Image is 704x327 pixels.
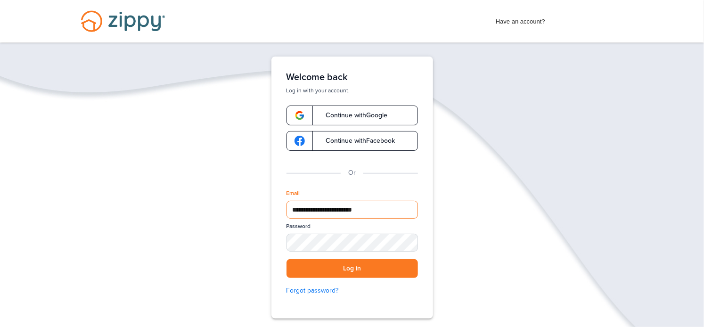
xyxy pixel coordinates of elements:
[317,138,395,144] span: Continue with Facebook
[287,222,311,230] label: Password
[287,106,418,125] a: google-logoContinue withGoogle
[295,136,305,146] img: google-logo
[287,131,418,151] a: google-logoContinue withFacebook
[317,112,388,119] span: Continue with Google
[287,234,418,252] input: Password
[295,110,305,121] img: google-logo
[287,201,418,219] input: Email
[287,286,418,296] a: Forgot password?
[348,168,356,178] p: Or
[496,12,545,27] span: Have an account?
[287,189,300,197] label: Email
[287,259,418,278] button: Log in
[287,72,418,83] h1: Welcome back
[287,87,418,94] p: Log in with your account.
